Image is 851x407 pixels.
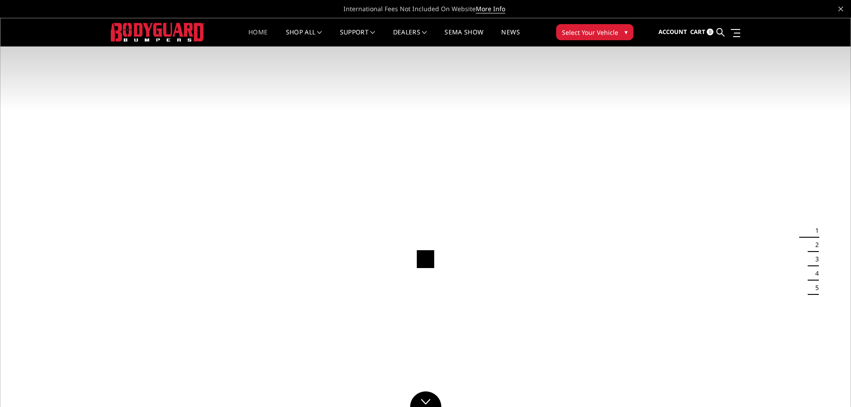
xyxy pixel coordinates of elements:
a: Cart 0 [690,20,713,44]
span: Cart [690,28,705,36]
button: 1 of 5 [810,223,819,238]
button: 4 of 5 [810,266,819,281]
img: BODYGUARD BUMPERS [111,23,205,41]
a: Dealers [393,29,427,46]
a: Click to Down [410,391,441,407]
span: Select Your Vehicle [562,28,618,37]
span: ▾ [625,27,628,37]
button: Select Your Vehicle [556,24,633,40]
button: 5 of 5 [810,281,819,295]
a: Home [248,29,268,46]
a: shop all [286,29,322,46]
a: SEMA Show [444,29,483,46]
span: 0 [707,29,713,35]
span: Account [658,28,687,36]
a: News [501,29,520,46]
a: Support [340,29,375,46]
a: More Info [476,4,505,13]
a: Account [658,20,687,44]
button: 2 of 5 [810,238,819,252]
button: 3 of 5 [810,252,819,266]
